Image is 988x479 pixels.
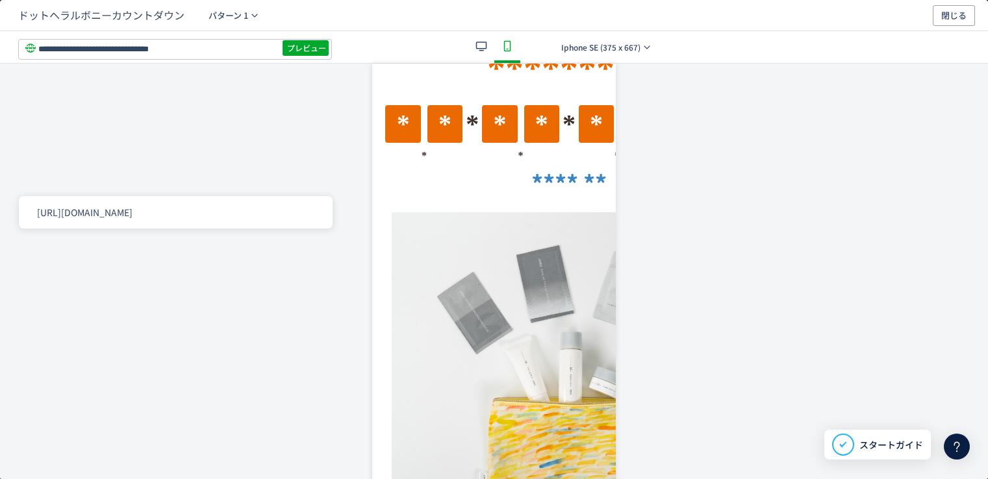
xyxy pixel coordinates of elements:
[941,5,967,26] span: 閉じる
[561,37,640,58] span: Iphone SE (375 x 667)
[18,8,184,23] span: ドットヘラルボニーカウントダウン
[24,201,327,223] li: https://pr.orbis.co.jp/special/31/
[553,37,657,58] button: Iphone SE (375 x 667)
[859,438,923,452] span: スタートガイド
[283,40,329,56] button: プレビュー
[287,38,326,58] span: プレビュー
[209,5,248,26] span: パターン 1
[200,5,264,26] button: パターン 1
[933,5,975,26] button: 閉じる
